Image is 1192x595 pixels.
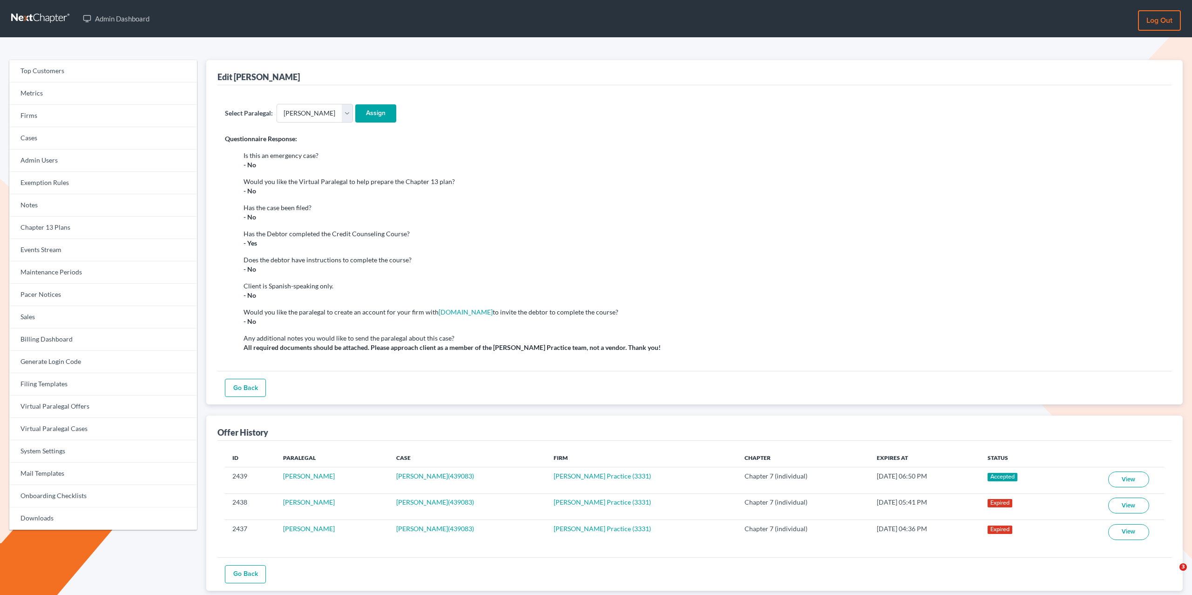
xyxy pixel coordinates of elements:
a: Log out [1138,10,1181,31]
a: Onboarding Checklists [9,485,197,507]
a: [PERSON_NAME](439083) [396,498,474,506]
td: [DATE] 06:50 PM [869,467,980,493]
strong: - No [244,317,256,325]
a: Filing Templates [9,373,197,396]
a: [PERSON_NAME] Practice (3331) [554,498,651,506]
strong: - No [244,265,256,273]
span: Expired [988,499,1013,507]
a: Metrics [9,82,197,105]
div: Is this an emergency case? [244,151,1164,160]
div: Client is Spanish-speaking only. [244,281,1164,291]
iframe: Intercom live chat [1160,563,1183,586]
div: Has the case been filed? [244,203,1164,212]
a: Exemption Rules [9,172,197,194]
a: Events Stream [9,239,197,261]
strong: - Yes [244,239,257,247]
a: Mail Templates [9,463,197,485]
td: [DATE] 05:41 PM [869,493,980,520]
a: View [1108,472,1149,487]
div: Would you like the Virtual Paralegal to help prepare the Chapter 13 plan? [244,177,1164,186]
a: [PERSON_NAME](439083) [396,472,474,480]
a: Virtual Paralegal Offers [9,396,197,418]
a: [PERSON_NAME] [283,525,335,533]
a: Admin Dashboard [78,10,154,27]
a: View [1108,524,1149,540]
th: Paralegal [276,448,389,467]
span: Accepted [988,473,1018,481]
a: Notes [9,194,197,217]
th: Firm [546,448,737,467]
a: [PERSON_NAME] Practice (3331) [554,472,651,480]
a: Chapter 13 Plans [9,217,197,239]
a: [PERSON_NAME] [283,472,335,480]
a: [PERSON_NAME] [283,498,335,506]
a: Firms [9,105,197,127]
th: Status [980,448,1057,467]
a: Sales [9,306,197,328]
th: ID [225,448,276,467]
a: Generate Login Code [9,351,197,373]
a: [PERSON_NAME](439083) [396,525,474,533]
a: [PERSON_NAME] Practice (3331) [554,525,651,533]
input: Assign [355,104,396,123]
a: Downloads [9,507,197,530]
td: 2438 [225,493,276,520]
span: [PERSON_NAME] [396,472,448,480]
td: Chapter 7 (individual) [737,467,869,493]
a: Virtual Paralegal Cases [9,418,197,440]
a: Pacer Notices [9,284,197,306]
a: Admin Users [9,150,197,172]
span: [PERSON_NAME] [396,498,448,506]
a: Top Customers [9,60,197,82]
td: Chapter 7 (individual) [737,520,869,546]
td: 2439 [225,467,276,493]
strong: Questionnaire Response: [225,135,297,143]
td: Chapter 7 (individual) [737,493,869,520]
a: View [1108,498,1149,513]
td: [DATE] 04:36 PM [869,520,980,546]
th: Case [389,448,546,467]
a: Cases [9,127,197,150]
th: Expires at [869,448,980,467]
a: Go Back [225,565,266,584]
div: Offer History [217,427,268,438]
div: Has the Debtor completed the Credit Counseling Course? [244,229,1164,239]
div: Any additional notes you would like to send the paralegal about this case? [244,334,1164,343]
div: Would you like the paralegal to create an account for your firm with to invite the debtor to comp... [244,308,1164,317]
span: [PERSON_NAME] [396,525,448,533]
label: Select Paralegal: [225,108,273,118]
a: [DOMAIN_NAME] [439,308,493,316]
span: 3 [1179,563,1187,571]
strong: - No [244,161,256,169]
span: Expired [988,526,1013,534]
strong: - No [244,187,256,195]
th: Chapter [737,448,869,467]
strong: - No [244,291,256,299]
strong: - No [244,213,256,221]
div: Does the debtor have instructions to complete the course? [244,255,1164,265]
a: Maintenance Periods [9,261,197,284]
a: Go Back [225,379,266,397]
a: System Settings [9,440,197,463]
div: Edit [PERSON_NAME] [217,71,300,82]
a: Billing Dashboard [9,328,197,351]
td: 2437 [225,520,276,546]
strong: All required documents should be attached. Please approach client as a member of the [PERSON_NAME... [244,343,661,351]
